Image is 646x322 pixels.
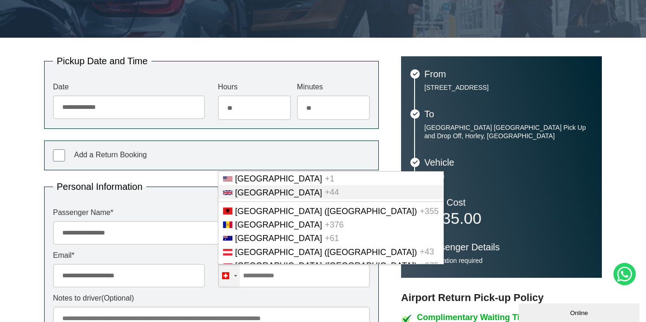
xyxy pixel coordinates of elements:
[218,83,291,91] label: Hours
[424,212,593,225] p: £
[235,261,417,270] span: [GEOGRAPHIC_DATA] ([GEOGRAPHIC_DATA])
[53,56,152,66] legend: Pickup Date and Time
[325,220,344,229] span: +376
[424,242,593,252] h3: Passenger Details
[424,109,593,119] h3: To
[53,209,370,216] label: Passenger Name
[420,261,439,270] span: +375
[325,188,339,197] span: +44
[235,220,322,229] span: [GEOGRAPHIC_DATA]
[325,234,339,243] span: +61
[420,207,439,216] span: +355
[101,294,134,302] span: (Optional)
[424,158,593,167] h3: Vehicle
[53,83,205,91] label: Date
[235,188,322,197] span: [GEOGRAPHIC_DATA]
[424,256,593,265] p: Information required
[417,313,602,322] h4: Complimentary Waiting Time
[53,149,65,161] input: Add a Return Booking
[53,295,370,302] label: Notes to driver
[424,172,593,180] p: Saloon
[433,209,481,227] span: 135.00
[218,264,240,287] div: Switzerland (Schweiz): +41
[420,248,434,257] span: +43
[297,83,370,91] label: Minutes
[53,182,146,191] legend: Personal Information
[424,83,593,92] p: [STREET_ADDRESS]
[424,198,593,207] h3: Total Cost
[235,174,322,183] span: [GEOGRAPHIC_DATA]
[53,252,205,259] label: Email
[235,207,417,216] span: [GEOGRAPHIC_DATA] ([GEOGRAPHIC_DATA])
[519,302,641,322] iframe: chat widget
[74,151,147,159] span: Add a Return Booking
[424,123,593,140] p: [GEOGRAPHIC_DATA] [GEOGRAPHIC_DATA] Pick Up and Drop Off, Horley, [GEOGRAPHIC_DATA]
[401,292,602,304] h3: Airport Return Pick-up Policy
[235,248,417,257] span: [GEOGRAPHIC_DATA] ([GEOGRAPHIC_DATA])
[424,69,593,79] h3: From
[325,174,335,183] span: +1
[235,234,322,243] span: [GEOGRAPHIC_DATA]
